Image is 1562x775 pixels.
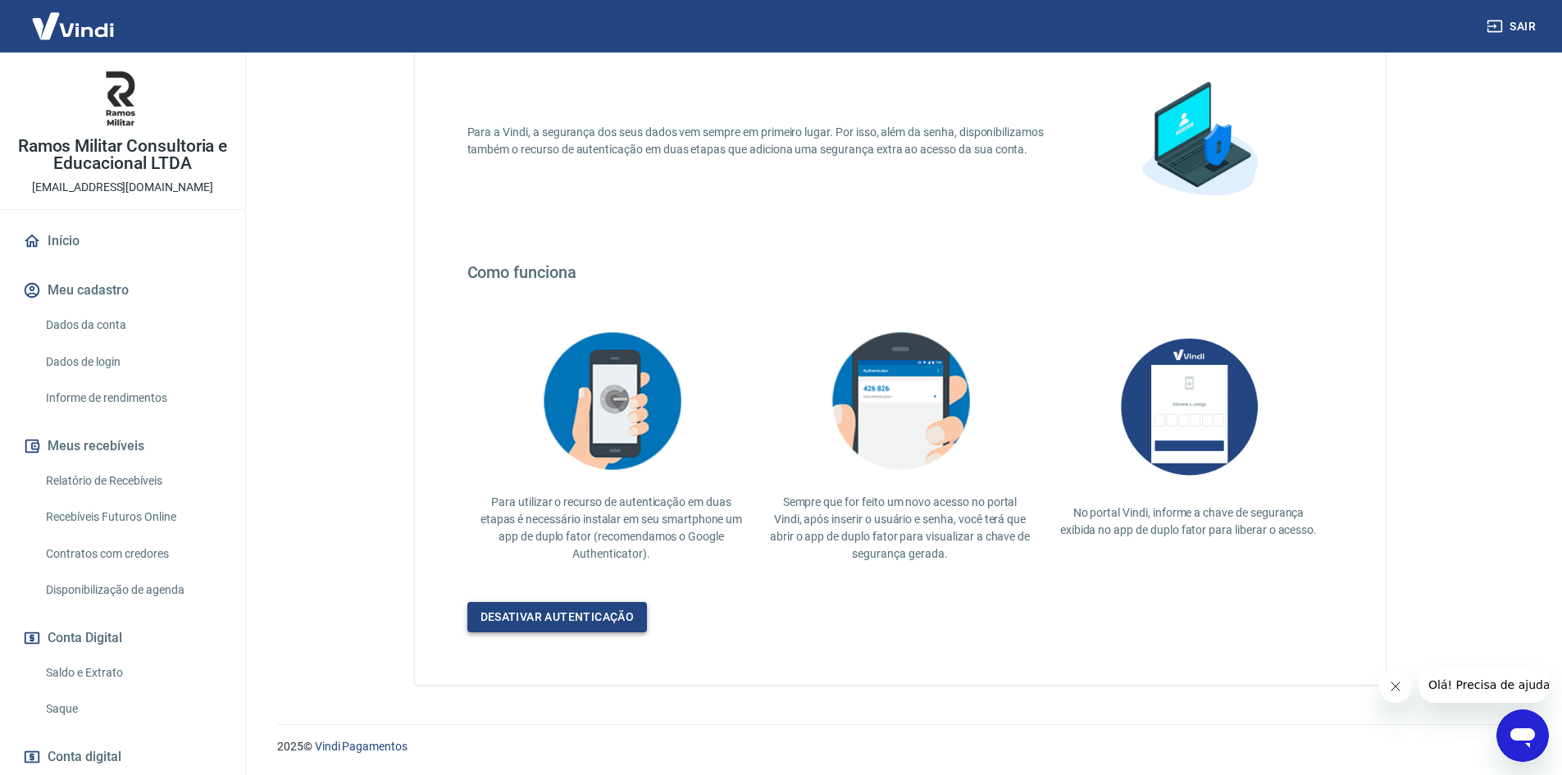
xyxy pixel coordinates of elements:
span: Olá! Precisa de ajuda? [10,11,138,25]
a: Relatório de Recebíveis [39,464,225,498]
p: No portal Vindi, informe a chave de segurança exibida no app de duplo fator para liberar o acesso. [1058,504,1320,539]
img: explication-mfa1.88a31355a892c34851cc.png [1117,59,1281,223]
img: AUbNX1O5CQAAAABJRU5ErkJggg== [1107,321,1271,491]
img: 2a6cf7bb-650d-4bac-9af2-d39e24b9acdc.jpeg [90,66,156,131]
h4: Como funciona [467,262,1333,282]
img: Vindi [20,1,126,51]
a: Recebíveis Futuros Online [39,500,225,534]
a: Dados da conta [39,308,225,342]
iframe: Botão para abrir a janela de mensagens [1496,709,1549,762]
a: Saque [39,692,225,726]
a: Disponibilização de agenda [39,573,225,607]
p: Para utilizar o recurso de autenticação em duas etapas é necessário instalar em seu smartphone um... [480,494,743,563]
img: explication-mfa3.c449ef126faf1c3e3bb9.png [818,321,982,481]
a: Desativar autenticação [467,602,648,632]
a: Conta digital [20,739,225,775]
button: Meus recebíveis [20,428,225,464]
img: explication-mfa2.908d58f25590a47144d3.png [530,321,694,481]
a: Vindi Pagamentos [315,740,408,753]
p: Para a Vindi, a segurança dos seus dados vem sempre em primeiro lugar. Por isso, além da senha, d... [467,124,1064,158]
iframe: Mensagem da empresa [1419,667,1549,703]
p: Sempre que for feito um novo acesso no portal Vindi, após inserir o usuário e senha, você terá qu... [769,494,1031,563]
a: Início [20,223,225,259]
a: Contratos com credores [39,537,225,571]
p: [EMAIL_ADDRESS][DOMAIN_NAME] [32,179,213,196]
button: Sair [1483,11,1542,42]
a: Informe de rendimentos [39,381,225,415]
button: Conta Digital [20,620,225,656]
p: 2025 © [277,738,1523,755]
button: Meu cadastro [20,272,225,308]
a: Saldo e Extrato [39,656,225,690]
p: Ramos Militar Consultoria e Educacional LTDA [13,138,232,172]
iframe: Fechar mensagem [1379,670,1412,703]
a: Dados de login [39,345,225,379]
span: Conta digital [48,745,121,768]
